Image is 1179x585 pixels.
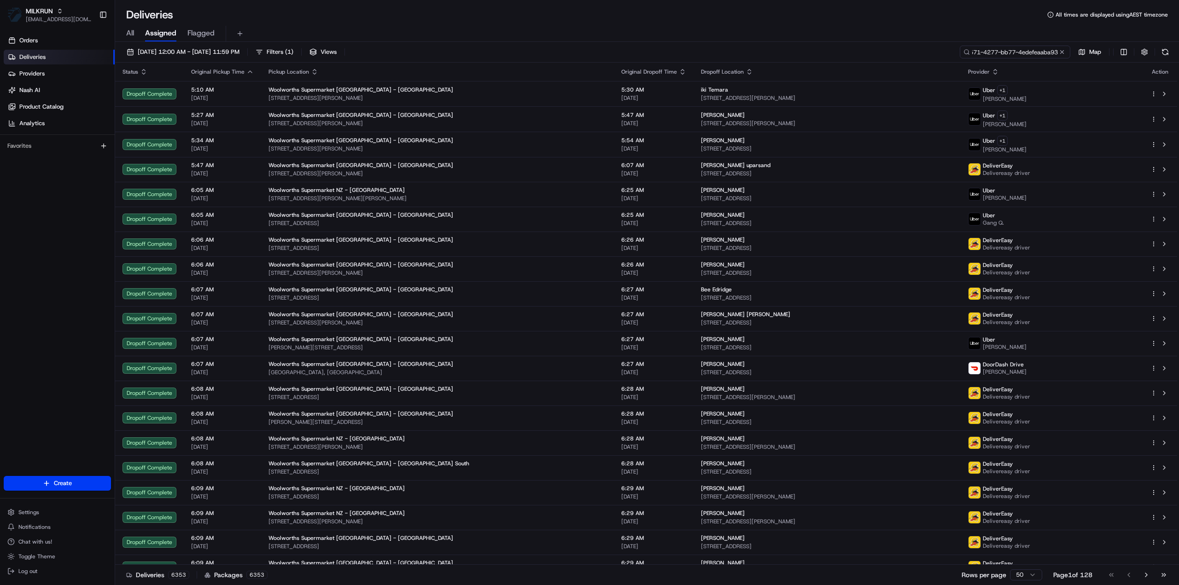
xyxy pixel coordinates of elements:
[969,561,981,573] img: delivereasy_logo.png
[268,510,405,517] span: Woolworths Supermarket NZ - [GEOGRAPHIC_DATA]
[621,186,686,194] span: 6:25 AM
[19,119,45,127] span: Analytics
[969,188,981,200] img: uber-new-logo.jpeg
[1056,11,1168,18] span: All times are displayed using AEST timezone
[983,535,1013,542] span: DeliverEasy
[701,294,953,301] span: [STREET_ADDRESS]
[191,510,254,517] span: 6:09 AM
[268,534,453,542] span: Woolworths Supermarket [GEOGRAPHIC_DATA] - [GEOGRAPHIC_DATA]
[191,186,254,194] span: 6:05 AM
[701,220,953,227] span: [STREET_ADDRESS]
[983,435,1013,443] span: DeliverEasy
[701,510,745,517] span: [PERSON_NAME]
[701,493,953,500] span: [STREET_ADDRESS][PERSON_NAME]
[701,244,953,252] span: [STREET_ADDRESS]
[983,162,1013,169] span: DeliverEasy
[983,411,1013,418] span: DeliverEasy
[4,535,111,548] button: Chat with us!
[621,137,686,144] span: 5:54 AM
[268,369,607,376] span: [GEOGRAPHIC_DATA], [GEOGRAPHIC_DATA]
[191,369,254,376] span: [DATE]
[983,510,1013,517] span: DeliverEasy
[268,86,453,93] span: Woolworths Supermarket [GEOGRAPHIC_DATA] - [GEOGRAPHIC_DATA]
[983,485,1013,492] span: DeliverEasy
[621,145,686,152] span: [DATE]
[621,286,686,293] span: 6:27 AM
[285,48,293,56] span: ( 1 )
[191,236,254,243] span: 6:06 AM
[191,94,254,102] span: [DATE]
[191,418,254,426] span: [DATE]
[621,344,686,351] span: [DATE]
[191,493,254,500] span: [DATE]
[701,211,745,219] span: [PERSON_NAME]
[19,103,64,111] span: Product Catalog
[246,571,268,579] div: 6353
[191,410,254,417] span: 6:08 AM
[969,387,981,399] img: delivereasy_logo.png
[621,195,686,202] span: [DATE]
[969,511,981,523] img: delivereasy_logo.png
[983,87,995,94] span: Uber
[621,534,686,542] span: 6:29 AM
[19,86,40,94] span: Nash AI
[26,16,92,23] button: [EMAIL_ADDRESS][DOMAIN_NAME]
[621,410,686,417] span: 6:28 AM
[969,337,981,349] img: uber-new-logo.jpeg
[268,435,405,442] span: Woolworths Supermarket NZ - [GEOGRAPHIC_DATA]
[621,435,686,442] span: 6:28 AM
[268,186,405,194] span: Woolworths Supermarket NZ - [GEOGRAPHIC_DATA]
[983,187,995,194] span: Uber
[9,9,28,27] img: Nash
[191,543,254,550] span: [DATE]
[18,568,37,575] span: Log out
[191,559,254,567] span: 6:09 AM
[268,410,453,417] span: Woolworths Supermarket [GEOGRAPHIC_DATA] - [GEOGRAPHIC_DATA]
[621,510,686,517] span: 6:29 AM
[31,97,117,104] div: We're available if you need us!
[187,28,215,39] span: Flagged
[268,485,405,492] span: Woolworths Supermarket NZ - [GEOGRAPHIC_DATA]
[123,68,138,75] span: Status
[268,244,607,252] span: [STREET_ADDRESS]
[191,319,254,326] span: [DATE]
[191,336,254,343] span: 6:07 AM
[969,139,981,151] img: uber-new-logo.jpeg
[621,460,686,467] span: 6:28 AM
[18,538,52,545] span: Chat with us!
[701,261,745,268] span: [PERSON_NAME]
[701,534,745,542] span: [PERSON_NAME]
[191,195,254,202] span: [DATE]
[4,50,115,64] a: Deliveries
[701,410,745,417] span: [PERSON_NAME]
[268,311,453,318] span: Woolworths Supermarket [GEOGRAPHIC_DATA] - [GEOGRAPHIC_DATA]
[268,559,453,567] span: Woolworths Supermarket [GEOGRAPHIC_DATA] - [GEOGRAPHIC_DATA]
[4,139,111,153] div: Favorites
[26,6,53,16] button: MILKRUN
[969,288,981,300] img: delivereasy_logo.png
[18,509,39,516] span: Settings
[701,137,745,144] span: [PERSON_NAME]
[969,213,981,225] img: uber-new-logo.jpeg
[191,344,254,351] span: [DATE]
[4,33,115,48] a: Orders
[621,394,686,401] span: [DATE]
[983,244,1030,251] span: Delivereasy driver
[701,68,744,75] span: Dropoff Location
[969,313,981,324] img: delivereasy_logo.png
[983,219,1004,226] span: Gang Q.
[268,443,607,451] span: [STREET_ADDRESS][PERSON_NAME]
[621,418,686,426] span: [DATE]
[19,36,38,45] span: Orders
[701,418,953,426] span: [STREET_ADDRESS]
[983,393,1030,400] span: Delivereasy driver
[701,269,953,277] span: [STREET_ADDRESS]
[621,170,686,177] span: [DATE]
[126,570,189,579] div: Deliveries
[997,110,1008,121] button: +1
[701,369,953,376] span: [STREET_ADDRESS]
[191,435,254,442] span: 6:08 AM
[983,542,1030,550] span: Delivereasy driver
